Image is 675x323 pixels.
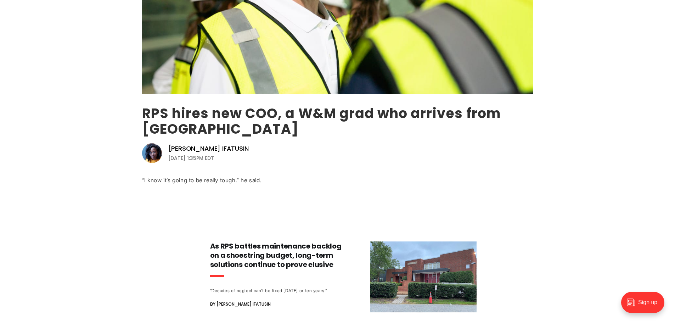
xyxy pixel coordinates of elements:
[210,287,342,294] div: “Decades of neglect can’t be fixed [DATE] or ten years.”
[615,288,675,323] iframe: portal-trigger
[168,144,249,153] a: [PERSON_NAME] Ifatusin
[210,241,477,312] a: As RPS battles maintenance backlog on a shoestring budget, long-term solutions continue to prove ...
[142,177,533,184] div: “I know it’s going to be really tough.” he said.
[210,300,271,308] span: By [PERSON_NAME] Ifatusin
[370,241,477,312] img: As RPS battles maintenance backlog on a shoestring budget, long-term solutions continue to prove ...
[142,143,162,163] img: Victoria A. Ifatusin
[168,154,214,162] time: [DATE] 1:35PM EDT
[210,241,342,269] h3: As RPS battles maintenance backlog on a shoestring budget, long-term solutions continue to prove ...
[142,104,501,138] a: RPS hires new COO, a W&M grad who arrives from [GEOGRAPHIC_DATA]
